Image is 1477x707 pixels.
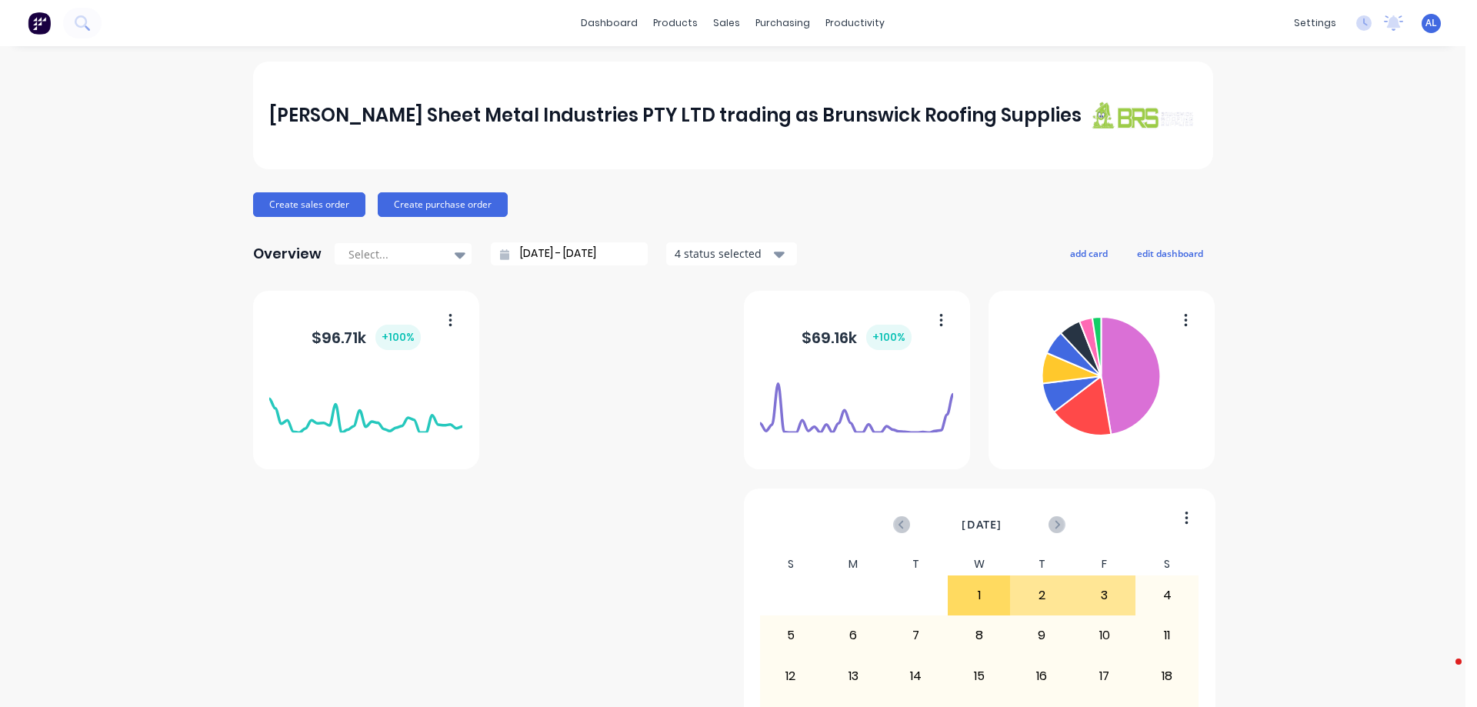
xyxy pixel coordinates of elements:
[1136,576,1198,615] div: 4
[818,12,892,35] div: productivity
[1089,101,1196,129] img: J A Sheet Metal Industries PTY LTD trading as Brunswick Roofing Supplies
[748,12,818,35] div: purchasing
[962,516,1002,533] span: [DATE]
[885,616,947,655] div: 7
[1011,576,1072,615] div: 2
[823,616,885,655] div: 6
[1011,616,1072,655] div: 9
[1073,553,1136,575] div: F
[802,325,912,350] div: $ 69.16k
[1010,553,1073,575] div: T
[573,12,645,35] a: dashboard
[1136,657,1198,695] div: 18
[312,325,421,350] div: $ 96.71k
[375,325,421,350] div: + 100 %
[253,192,365,217] button: Create sales order
[1425,16,1437,30] span: AL
[1135,553,1199,575] div: S
[759,553,822,575] div: S
[1127,243,1213,263] button: edit dashboard
[885,553,948,575] div: T
[822,553,885,575] div: M
[949,657,1010,695] div: 15
[1074,616,1135,655] div: 10
[885,657,947,695] div: 14
[949,616,1010,655] div: 8
[269,100,1082,131] div: [PERSON_NAME] Sheet Metal Industries PTY LTD trading as Brunswick Roofing Supplies
[666,242,797,265] button: 4 status selected
[949,576,1010,615] div: 1
[1074,657,1135,695] div: 17
[866,325,912,350] div: + 100 %
[378,192,508,217] button: Create purchase order
[1011,657,1072,695] div: 16
[948,553,1011,575] div: W
[823,657,885,695] div: 13
[253,238,322,269] div: Overview
[1060,243,1118,263] button: add card
[760,616,822,655] div: 5
[1074,576,1135,615] div: 3
[1136,616,1198,655] div: 11
[1286,12,1344,35] div: settings
[675,245,772,262] div: 4 status selected
[1425,655,1462,692] iframe: Intercom live chat
[760,657,822,695] div: 12
[28,12,51,35] img: Factory
[705,12,748,35] div: sales
[645,12,705,35] div: products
